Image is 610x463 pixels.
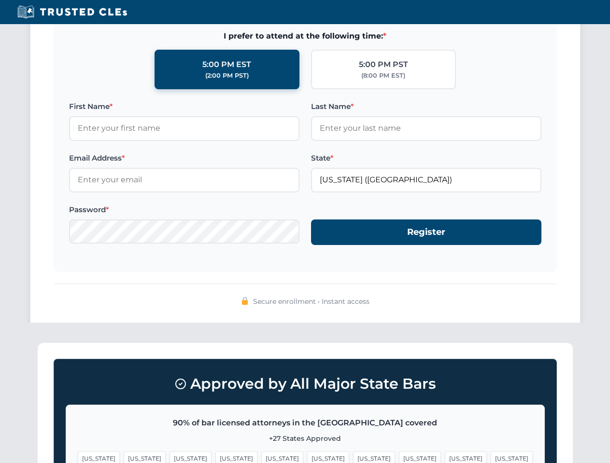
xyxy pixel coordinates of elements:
[69,101,299,112] label: First Name
[66,371,545,397] h3: Approved by All Major State Bars
[311,168,541,192] input: Florida (FL)
[311,152,541,164] label: State
[311,101,541,112] label: Last Name
[78,433,533,444] p: +27 States Approved
[359,58,408,71] div: 5:00 PM PST
[253,296,369,307] span: Secure enrollment • Instant access
[78,417,533,429] p: 90% of bar licensed attorneys in the [GEOGRAPHIC_DATA] covered
[361,71,405,81] div: (8:00 PM EST)
[69,30,541,42] span: I prefer to attend at the following time:
[69,204,299,216] label: Password
[311,219,541,245] button: Register
[241,297,249,305] img: 🔒
[69,168,299,192] input: Enter your email
[311,116,541,140] input: Enter your last name
[202,58,251,71] div: 5:00 PM EST
[205,71,249,81] div: (2:00 PM PST)
[69,116,299,140] input: Enter your first name
[14,5,130,19] img: Trusted CLEs
[69,152,299,164] label: Email Address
